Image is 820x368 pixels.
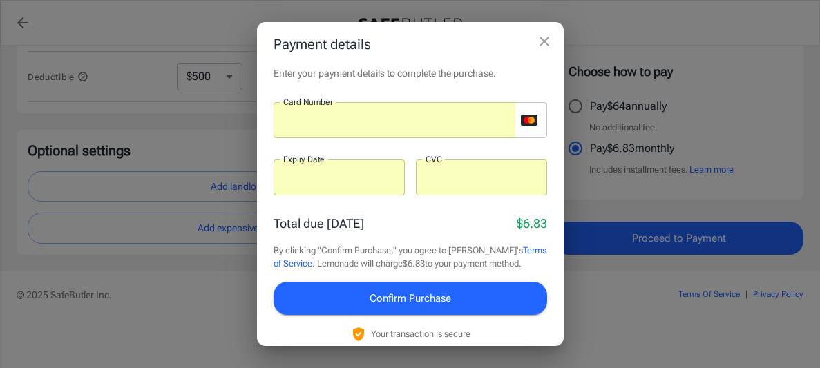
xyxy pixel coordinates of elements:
[274,244,547,271] p: By clicking "Confirm Purchase," you agree to [PERSON_NAME]'s . Lemonade will charge $6.83 to your...
[283,171,395,184] iframe: Secure expiration date input frame
[370,289,451,307] span: Confirm Purchase
[257,22,564,66] h2: Payment details
[283,96,332,108] label: Card Number
[274,66,547,80] p: Enter your payment details to complete the purchase.
[274,282,547,315] button: Confirm Purchase
[521,115,537,126] svg: mastercard
[283,153,325,165] label: Expiry Date
[283,114,515,127] iframe: Secure card number input frame
[371,327,470,340] p: Your transaction is secure
[426,171,537,184] iframe: Secure CVC input frame
[274,214,364,233] p: Total due [DATE]
[531,28,558,55] button: close
[426,153,442,165] label: CVC
[517,214,547,233] p: $6.83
